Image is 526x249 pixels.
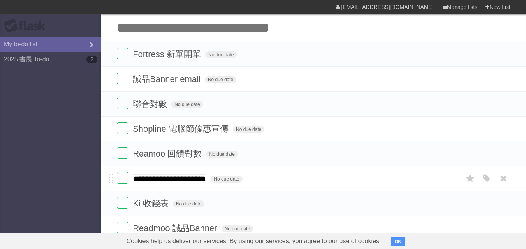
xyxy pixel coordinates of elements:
[117,48,128,59] label: Done
[222,225,253,232] span: No due date
[133,223,219,233] span: Readmoo 誠品Banner
[205,51,237,58] span: No due date
[205,76,236,83] span: No due date
[119,233,389,249] span: Cookies help us deliver our services. By using our services, you agree to our use of cookies.
[117,73,128,84] label: Done
[133,99,169,109] span: 聯合對數
[211,176,242,183] span: No due date
[133,49,203,59] span: Fortress 新單開單
[117,147,128,159] label: Done
[171,101,203,108] span: No due date
[173,200,204,207] span: No due date
[117,197,128,209] label: Done
[86,56,97,63] b: 2
[4,19,51,33] div: Flask
[206,151,238,158] span: No due date
[133,199,171,208] span: Ki 收錢表
[233,126,264,133] span: No due date
[117,222,128,233] label: Done
[117,172,128,184] label: Done
[117,122,128,134] label: Done
[133,74,202,84] span: 誠品Banner email
[391,237,406,246] button: OK
[133,124,230,134] span: Shopline 電腦節優惠宣傳
[117,98,128,109] label: Done
[133,149,204,158] span: Reamoo 回饋對數
[463,172,478,185] label: Star task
